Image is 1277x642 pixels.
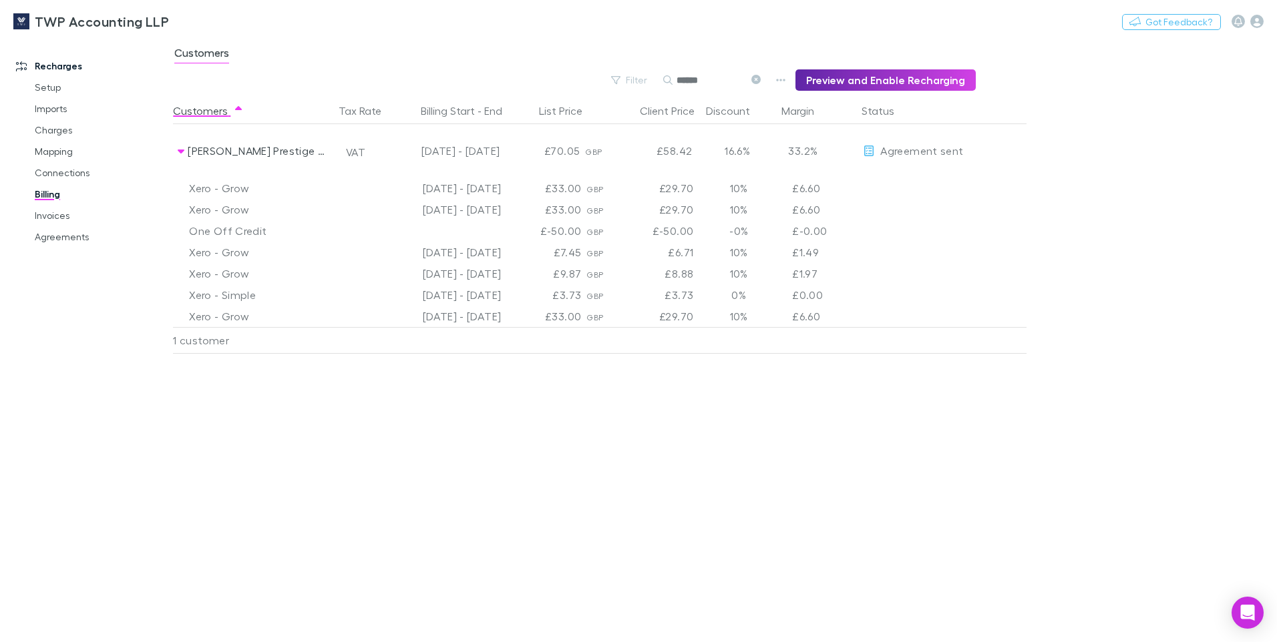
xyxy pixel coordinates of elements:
[618,220,699,242] div: £-50.00
[174,46,229,63] span: Customers
[586,184,603,194] span: GBP
[699,263,779,284] div: 10%
[640,97,711,124] button: Client Price
[586,206,603,216] span: GBP
[421,97,518,124] button: Billing Start - End
[779,306,859,327] div: £6.60
[386,263,506,284] div: [DATE] - [DATE]
[1232,597,1264,629] div: Open Intercom Messenger
[706,97,766,124] button: Discount
[779,263,859,284] div: £1.97
[781,97,830,124] button: Margin
[618,242,699,263] div: £6.71
[586,227,603,237] span: GBP
[699,199,779,220] div: 10%
[618,263,699,284] div: £8.88
[506,284,586,306] div: £3.73
[35,13,169,29] h3: TWP Accounting LLP
[783,143,817,159] p: 33.2%
[506,306,586,327] div: £33.00
[779,199,859,220] div: £6.60
[189,263,328,284] div: Xero - Grow
[539,97,598,124] button: List Price
[188,124,329,178] div: [PERSON_NAME] Prestige Properties Limited
[779,284,859,306] div: £0.00
[779,242,859,263] div: £1.49
[5,5,177,37] a: TWP Accounting LLP
[386,178,506,199] div: [DATE] - [DATE]
[13,13,29,29] img: TWP Accounting LLP's Logo
[506,220,586,242] div: £-50.00
[697,124,777,178] div: 16.6%
[506,178,586,199] div: £33.00
[506,199,586,220] div: £33.00
[21,205,180,226] a: Invoices
[618,178,699,199] div: £29.70
[189,199,328,220] div: Xero - Grow
[21,162,180,184] a: Connections
[386,284,506,306] div: [DATE] - [DATE]
[586,291,603,301] span: GBP
[21,226,180,248] a: Agreements
[586,248,603,258] span: GBP
[699,242,779,263] div: 10%
[189,284,328,306] div: Xero - Simple
[390,124,500,178] div: [DATE] - [DATE]
[21,141,180,162] a: Mapping
[189,220,328,242] div: One Off Credit
[1122,14,1221,30] button: Got Feedback?
[21,77,180,98] a: Setup
[699,306,779,327] div: 10%
[862,97,910,124] button: Status
[189,242,328,263] div: Xero - Grow
[586,270,603,280] span: GBP
[339,97,397,124] button: Tax Rate
[618,199,699,220] div: £29.70
[173,327,333,354] div: 1 customer
[21,98,180,119] a: Imports
[586,312,603,322] span: GBP
[618,306,699,327] div: £29.70
[779,220,859,242] div: £-0.00
[386,199,506,220] div: [DATE] - [DATE]
[699,178,779,199] div: 10%
[21,119,180,141] a: Charges
[386,242,506,263] div: [DATE] - [DATE]
[505,124,585,178] div: £70.05
[340,141,371,163] button: VAT
[880,144,963,157] span: Agreement sent
[604,72,655,88] button: Filter
[3,55,180,77] a: Recharges
[506,242,586,263] div: £7.45
[173,124,1033,178] div: [PERSON_NAME] Prestige Properties LimitedVAT[DATE] - [DATE]£70.05GBP£58.4216.6%33.2%EditAgreement...
[699,284,779,306] div: 0%
[585,147,602,157] span: GBP
[386,306,506,327] div: [DATE] - [DATE]
[173,97,244,124] button: Customers
[506,263,586,284] div: £9.87
[699,220,779,242] div: -0%
[21,184,180,205] a: Billing
[189,306,328,327] div: Xero - Grow
[618,284,699,306] div: £3.73
[779,178,859,199] div: £6.60
[189,178,328,199] div: Xero - Grow
[795,69,976,91] button: Preview and Enable Recharging
[617,124,697,178] div: £58.42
